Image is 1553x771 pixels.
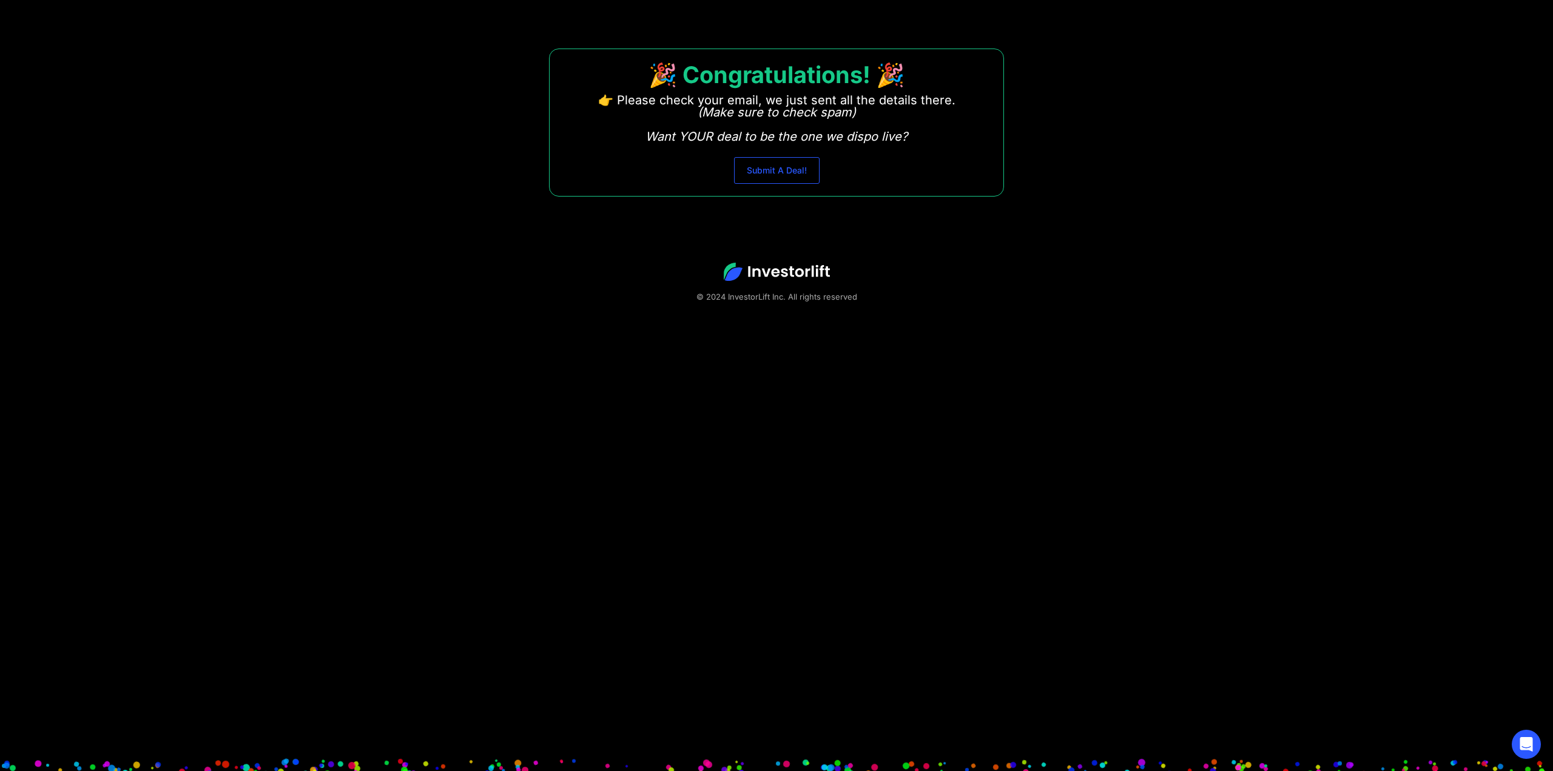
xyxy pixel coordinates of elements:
[1512,730,1541,759] div: Open Intercom Messenger
[42,291,1511,303] div: © 2024 InvestorLift Inc. All rights reserved
[598,94,955,143] p: 👉 Please check your email, we just sent all the details there. ‍
[645,105,908,144] em: (Make sure to check spam) Want YOUR deal to be the one we dispo live?
[734,157,820,184] a: Submit A Deal!
[648,61,905,89] strong: 🎉 Congratulations! 🎉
